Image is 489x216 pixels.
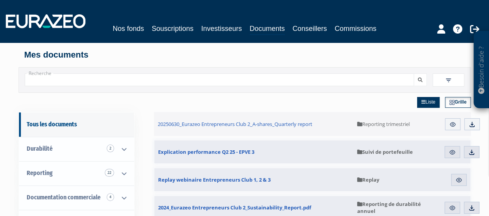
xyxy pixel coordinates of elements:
[19,112,134,137] a: Tous les documents
[154,140,353,163] a: Explication performance Q2 25 - EPVE 3
[449,149,456,156] img: eye.svg
[27,145,53,152] span: Durabilité
[293,23,327,34] a: Conseillers
[357,176,379,183] span: Replay
[468,149,475,156] img: download.svg
[107,145,114,152] span: 2
[19,185,134,210] a: Documentation commerciale 4
[19,161,134,185] a: Reporting 22
[468,204,475,211] img: download.svg
[445,77,452,84] img: filter.svg
[469,121,475,128] img: download.svg
[445,97,471,108] a: Grille
[250,23,285,35] a: Documents
[477,35,486,105] p: Besoin d'aide ?
[158,148,254,155] span: Explication performance Q2 25 - EPVE 3
[357,201,435,214] span: Reporting de durabilité annuel
[158,176,271,183] span: Replay webinaire Entrepreneurs Club 1, 2 & 3
[417,97,440,108] a: Liste
[25,73,414,86] input: Recherche
[158,204,311,211] span: 2024_Eurazeo Entrepreneurs Club 2_Sustainability_Report.pdf
[112,23,144,34] a: Nos fonds
[19,137,134,161] a: Durabilité 2
[449,100,455,105] img: grid.svg
[105,169,114,177] span: 22
[357,121,410,128] span: Reporting trimestriel
[449,204,456,211] img: eye.svg
[27,169,53,177] span: Reporting
[154,112,354,136] a: 20250630_Eurazeo Entrepreneurs Club 2_A-shares_Quarterly report
[335,23,377,34] a: Commissions
[107,193,114,201] span: 4
[449,121,456,128] img: eye.svg
[24,50,465,60] h4: Mes documents
[357,148,413,155] span: Suivi de portefeuille
[201,23,242,34] a: Investisseurs
[27,194,101,201] span: Documentation commerciale
[158,121,312,128] span: 20250630_Eurazeo Entrepreneurs Club 2_A-shares_Quarterly report
[455,177,462,184] img: eye.svg
[6,14,85,28] img: 1732889491-logotype_eurazeo_blanc_rvb.png
[152,23,193,34] a: Souscriptions
[154,168,353,191] a: Replay webinaire Entrepreneurs Club 1, 2 & 3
